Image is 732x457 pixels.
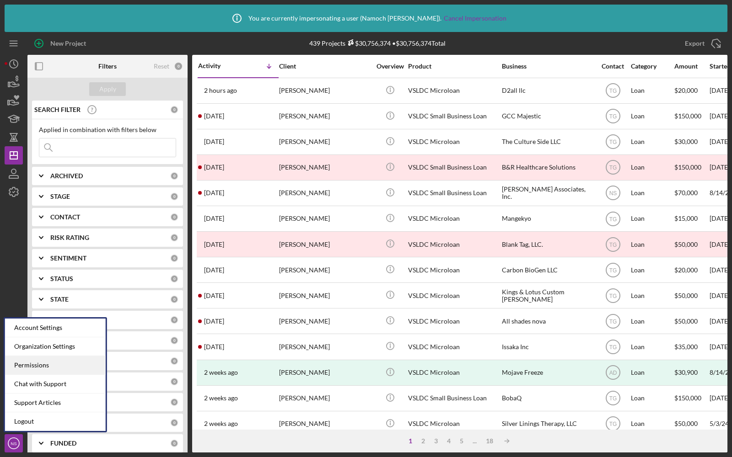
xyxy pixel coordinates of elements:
b: RISK RATING [50,234,89,241]
text: TG [609,395,617,402]
span: $150,000 [674,394,701,402]
div: 0 [170,254,178,262]
text: TG [609,292,617,299]
div: [PERSON_NAME] [279,258,371,282]
time: 2025-09-15 16:19 [204,292,224,299]
span: $50,000 [674,317,698,325]
div: VSLDC Microloan [408,232,500,256]
text: TG [609,139,617,145]
div: Loan [631,181,673,205]
div: 0 [170,172,178,180]
b: FUNDED [50,440,76,447]
div: $30,900 [674,361,709,385]
time: 2025-09-12 16:51 [204,369,238,376]
a: Logout [5,412,106,431]
div: The Culture Side LLC [502,130,593,154]
div: You are currently impersonating a user ( Namoch [PERSON_NAME] ). [226,7,506,30]
text: NS [609,190,617,197]
div: VSLDC Microloan [408,309,500,333]
div: [PERSON_NAME] Associates, Inc. [502,181,593,205]
div: [PERSON_NAME] [279,412,371,436]
time: 2025-09-16 22:48 [204,164,224,171]
div: [PERSON_NAME] [279,155,371,180]
button: NS [5,434,23,452]
div: VSLDC Small Business Loan [408,386,500,410]
time: 2025-09-16 23:42 [204,138,224,145]
div: 0 [170,192,178,201]
span: $50,000 [674,292,698,299]
text: TG [609,113,617,120]
div: 0 [170,106,178,114]
time: 2025-09-16 20:02 [204,189,224,197]
div: 0 [170,316,178,324]
text: TG [609,165,617,171]
div: Category [631,63,673,70]
span: $50,000 [674,420,698,427]
div: Apply [99,82,116,96]
div: VSLDC Microloan [408,79,500,103]
text: TG [609,344,617,351]
text: TG [609,267,617,273]
div: 1 [404,437,417,445]
div: [PERSON_NAME] [279,181,371,205]
span: $70,000 [674,189,698,197]
div: VSLDC Microloan [408,412,500,436]
time: 2025-09-11 19:02 [204,394,238,402]
span: $20,000 [674,266,698,274]
b: CONTACT [50,213,80,221]
time: 2025-09-16 05:11 [204,241,224,248]
div: Loan [631,79,673,103]
div: Loan [631,130,673,154]
time: 2025-09-16 19:22 [204,215,224,222]
div: Loan [631,386,673,410]
div: Loan [631,412,673,436]
div: ... [468,437,481,445]
div: All shades nova [502,309,593,333]
div: Loan [631,335,673,359]
text: TG [609,88,617,94]
span: $15,000 [674,214,698,222]
div: Loan [631,232,673,256]
div: Applied in combination with filters below [39,126,176,133]
div: Mojave Freeze [502,361,593,385]
div: New Project [50,34,86,53]
span: $20,000 [674,86,698,94]
div: 4 [442,437,455,445]
div: Export [685,34,705,53]
div: VSLDC Small Business Loan [408,155,500,180]
b: PRODUCT [50,316,81,324]
text: NS [11,441,16,446]
div: 0 [170,377,178,386]
div: Blank Tag, LLC. [502,232,593,256]
div: Loan [631,309,673,333]
div: 18 [481,437,498,445]
div: [PERSON_NAME] [279,335,371,359]
div: Loan [631,283,673,308]
time: 2025-09-11 16:15 [204,420,238,427]
div: Carbon BioGen LLC [502,258,593,282]
div: [PERSON_NAME] [279,207,371,231]
button: Export [676,34,727,53]
time: 2025-09-18 20:00 [204,112,224,120]
button: New Project [27,34,95,53]
button: Apply [89,82,126,96]
div: Loan [631,207,673,231]
text: AD [609,370,617,376]
div: Contact [596,63,630,70]
div: Reset [154,63,169,70]
div: VSLDC Microloan [408,283,500,308]
time: 2025-09-15 14:45 [204,343,224,351]
div: Client [279,63,371,70]
b: STATUS [50,275,73,282]
b: SEARCH FILTER [34,106,81,113]
text: TG [609,318,617,324]
div: [PERSON_NAME] [279,309,371,333]
div: 0 [174,62,183,71]
div: [PERSON_NAME] [279,232,371,256]
text: TG [609,216,617,222]
b: Filters [98,63,117,70]
div: $150,000 [674,155,709,180]
div: 5 [455,437,468,445]
div: Product [408,63,500,70]
div: VSLDC Microloan [408,258,500,282]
